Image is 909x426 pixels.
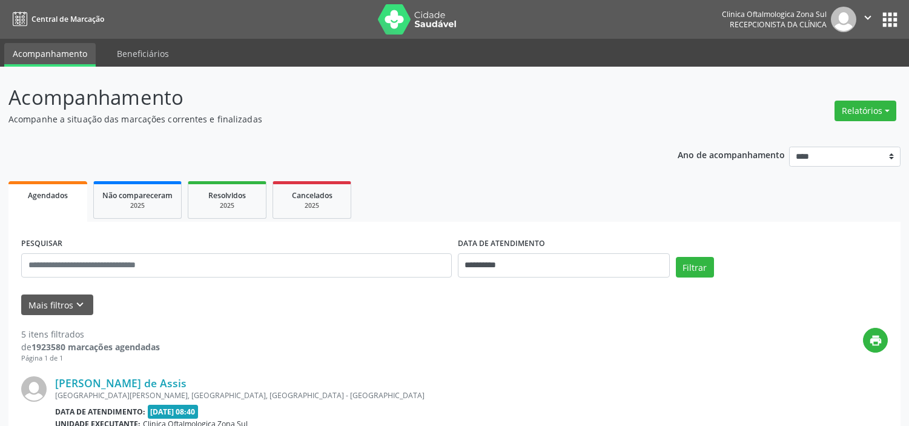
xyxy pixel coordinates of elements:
[282,201,342,210] div: 2025
[722,9,827,19] div: Clinica Oftalmologica Zona Sul
[31,14,104,24] span: Central de Marcação
[55,390,706,401] div: [GEOGRAPHIC_DATA][PERSON_NAME], [GEOGRAPHIC_DATA], [GEOGRAPHIC_DATA] - [GEOGRAPHIC_DATA]
[55,407,145,417] b: Data de atendimento:
[21,295,93,316] button: Mais filtroskeyboard_arrow_down
[102,190,173,201] span: Não compareceram
[856,7,879,32] button: 
[102,201,173,210] div: 2025
[831,7,856,32] img: img
[730,19,827,30] span: Recepcionista da clínica
[28,190,68,201] span: Agendados
[148,405,199,419] span: [DATE] 08:40
[879,9,901,30] button: apps
[861,11,874,24] i: 
[31,341,160,353] strong: 1923580 marcações agendadas
[458,235,545,253] label: DATA DE ATENDIMENTO
[4,43,96,67] a: Acompanhamento
[73,298,87,311] i: keyboard_arrow_down
[869,334,882,347] i: print
[676,257,714,278] button: Filtrar
[292,190,332,201] span: Cancelados
[8,82,633,113] p: Acompanhamento
[8,9,104,29] a: Central de Marcação
[208,190,246,201] span: Resolvidos
[21,353,160,364] div: Página 1 de 1
[21,328,160,341] div: 5 itens filtrados
[835,101,896,121] button: Relatórios
[678,147,785,162] p: Ano de acompanhamento
[197,201,257,210] div: 2025
[21,235,62,253] label: PESQUISAR
[108,43,177,64] a: Beneficiários
[8,113,633,125] p: Acompanhe a situação das marcações correntes e finalizadas
[21,376,47,402] img: img
[55,376,187,390] a: [PERSON_NAME] de Assis
[21,341,160,353] div: de
[863,328,888,353] button: print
